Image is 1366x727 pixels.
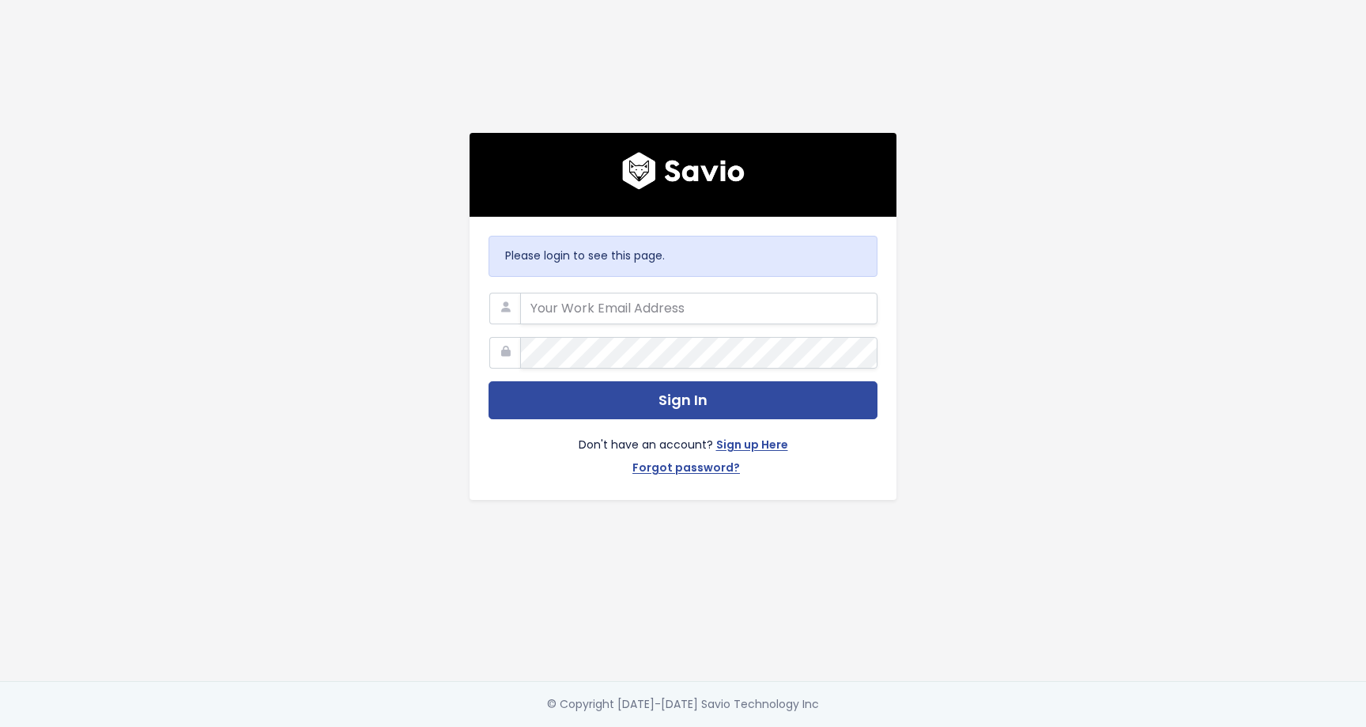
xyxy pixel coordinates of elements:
[622,152,745,190] img: logo600x187.a314fd40982d.png
[520,293,877,324] input: Your Work Email Address
[489,419,877,481] div: Don't have an account?
[505,246,861,266] p: Please login to see this page.
[716,435,788,458] a: Sign up Here
[489,381,877,420] button: Sign In
[547,695,819,714] div: © Copyright [DATE]-[DATE] Savio Technology Inc
[632,458,740,481] a: Forgot password?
